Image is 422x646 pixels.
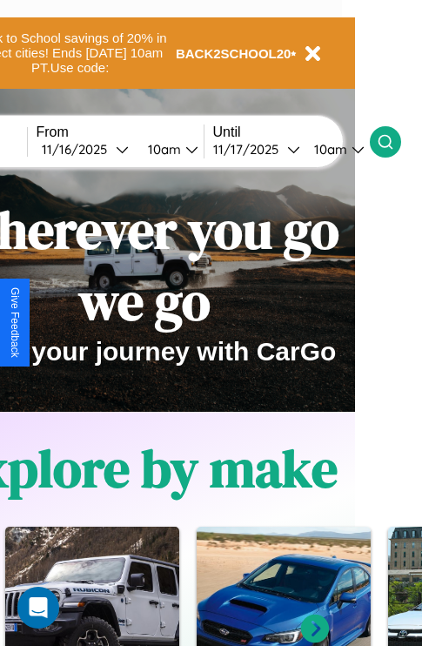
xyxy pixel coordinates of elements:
button: 10am [300,140,370,158]
div: Open Intercom Messenger [17,587,59,629]
b: BACK2SCHOOL20 [176,46,291,61]
button: 11/16/2025 [37,140,134,158]
div: 10am [139,141,185,158]
div: 11 / 16 / 2025 [42,141,116,158]
div: 10am [305,141,352,158]
label: Until [213,124,370,140]
div: 11 / 17 / 2025 [213,141,287,158]
div: Give Feedback [9,287,21,358]
label: From [37,124,204,140]
button: 10am [134,140,204,158]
